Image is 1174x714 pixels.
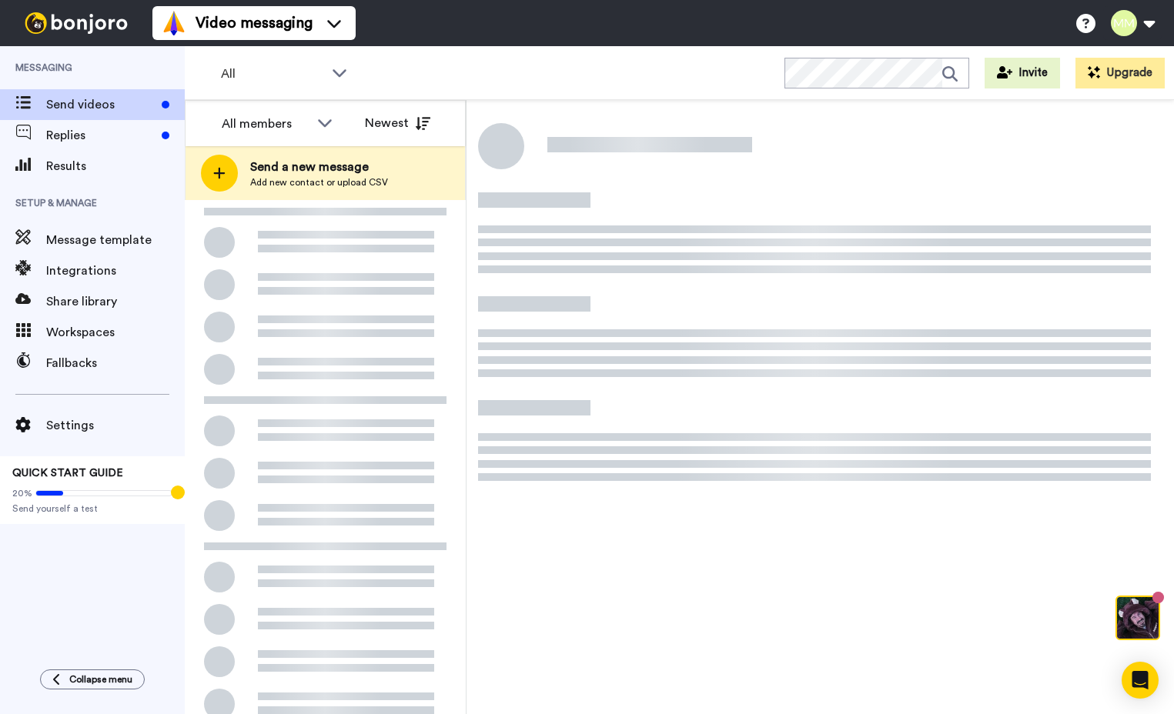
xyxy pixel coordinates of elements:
span: Send yourself a test [12,502,172,515]
img: c638375f-eacb-431c-9714-bd8d08f708a7-1584310529.jpg [2,3,43,45]
span: Send videos [46,95,156,114]
div: Tooltip anchor [171,485,185,499]
span: Settings [46,416,185,435]
span: Results [46,157,185,175]
span: Integrations [46,262,185,280]
span: QUICK START GUIDE [12,468,123,479]
span: 20% [12,487,32,499]
span: Add new contact or upload CSV [250,176,388,189]
span: Send a new message [250,158,388,176]
button: Invite [985,58,1060,88]
div: All members [222,115,309,133]
span: Share library [46,292,185,311]
div: Open Intercom Messenger [1122,662,1159,699]
span: Video messaging [196,12,313,34]
button: Newest [353,108,442,138]
span: Collapse menu [69,673,132,686]
button: Collapse menu [40,669,145,689]
span: Fallbacks [46,354,185,372]
span: Workspaces [46,323,185,342]
span: Message template [46,231,185,249]
button: Upgrade [1075,58,1165,88]
img: vm-color.svg [162,11,186,35]
span: All [221,65,324,83]
img: bj-logo-header-white.svg [18,12,134,34]
span: Replies [46,126,156,145]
